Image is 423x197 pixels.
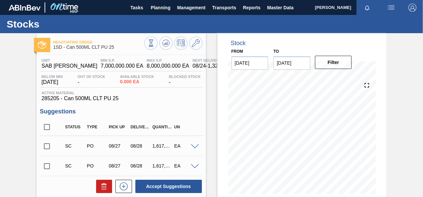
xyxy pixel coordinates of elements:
[147,63,189,69] span: 8,000,000.000 EA
[85,125,108,129] div: Type
[76,75,107,85] div: -
[64,125,87,129] div: Status
[167,75,203,85] div: -
[107,125,130,129] div: Pick up
[231,49,243,54] label: From
[42,91,201,95] span: Active Material
[112,180,132,193] div: New suggestion
[7,20,125,28] h1: Stocks
[120,75,154,79] span: Available Stock
[193,58,249,62] span: Next Delivery
[64,163,87,168] div: Suggestion Created
[42,96,201,101] span: 285205 - Can 500ML CLT PU 25
[129,163,152,168] div: 08/28/2025
[159,36,173,50] button: Update Chart
[129,125,152,129] div: Delivery
[77,75,105,79] span: Out Of Stock
[42,58,97,62] span: Unit
[174,36,188,50] button: Schedule Inventory
[243,4,260,12] span: Reports
[144,36,158,50] button: Stocks Overview
[189,36,203,50] button: Go to Master Data / General
[93,180,112,193] div: Delete Suggestions
[38,41,46,49] img: Ícone
[173,143,196,149] div: EA
[169,75,201,79] span: Blocked Stock
[85,143,108,149] div: Purchase order
[40,108,203,115] h3: Suggestions
[315,56,352,69] button: Filter
[147,58,189,62] span: MAX S.P.
[64,143,87,149] div: Suggestion Created
[408,4,416,12] img: Logout
[129,143,152,149] div: 08/28/2025
[177,4,206,12] span: Management
[151,125,174,129] div: Quantity
[42,63,97,69] span: SAB [PERSON_NAME]
[53,40,144,44] span: Negotiating Order
[193,63,249,69] span: 08/24 - 1,323,378.000 EA
[356,3,378,12] button: Notifications
[231,40,246,47] div: Stock
[267,4,293,12] span: Master Data
[173,163,196,168] div: EA
[273,49,279,54] label: to
[231,56,268,70] input: mm/dd/yyyy
[42,75,63,79] span: Below Min
[129,4,144,12] span: Tasks
[101,63,143,69] span: 7,000,000.000 EA
[85,163,108,168] div: Purchase order
[151,163,174,168] div: 1,617,462.000
[387,4,395,12] img: userActions
[53,45,144,50] span: 1SD - Can 500ML CLT PU 25
[273,56,310,70] input: mm/dd/yyyy
[107,143,130,149] div: 08/27/2025
[151,4,170,12] span: Planning
[151,143,174,149] div: 1,617,462.000
[42,79,63,85] span: [DATE]
[212,4,236,12] span: Transports
[132,179,203,194] div: Accept Suggestions
[135,180,202,193] button: Accept Suggestions
[9,5,41,11] img: TNhmsLtSVTkK8tSr43FrP2fwEKptu5GPRR3wAAAABJRU5ErkJggg==
[101,58,143,62] span: MIN S.P.
[107,163,130,168] div: 08/27/2025
[173,125,196,129] div: UN
[120,79,154,84] span: 0.000 EA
